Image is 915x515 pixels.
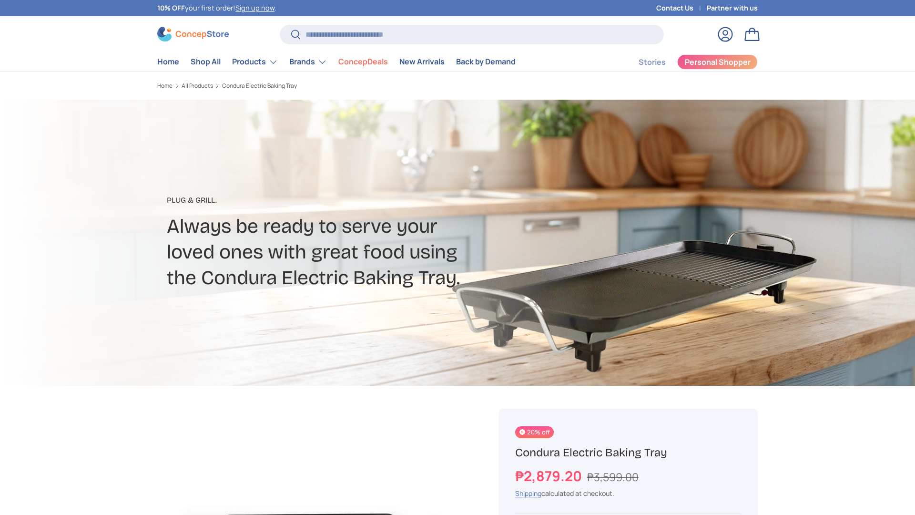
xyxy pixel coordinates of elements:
a: Contact Us [656,3,707,13]
a: New Arrivals [399,52,445,71]
summary: Products [226,52,284,72]
a: Shipping [515,489,541,498]
a: Products [232,52,278,72]
p: your first order! . [157,3,276,13]
strong: ₱2,879.20 [515,466,584,485]
nav: Primary [157,52,516,72]
summary: Brands [284,52,333,72]
strong: 10% OFF [157,3,185,12]
a: Brands [289,52,327,72]
a: Condura Electric Baking Tray [222,83,297,89]
a: Home [157,83,173,89]
a: All Products [182,83,213,89]
span: Personal Shopper [685,58,751,66]
nav: Secondary [616,52,758,72]
a: Home [157,52,179,71]
p: Plug & Grill. [167,195,533,206]
nav: Breadcrumbs [157,82,476,90]
a: Back by Demand [456,52,516,71]
img: ConcepStore [157,27,229,41]
h2: Always be ready to serve your loved ones with great food using the Condura Electric Baking Tray. [167,214,533,291]
h1: Condura Electric Baking Tray [515,445,741,460]
a: Sign up now [235,3,274,12]
a: Partner with us [707,3,758,13]
a: ConcepDeals [338,52,388,71]
a: Shop All [191,52,221,71]
a: Personal Shopper [677,54,758,70]
a: Stories [639,53,666,72]
div: calculated at checkout. [515,488,741,498]
span: 20% off [515,426,554,438]
s: ₱3,599.00 [587,469,639,484]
